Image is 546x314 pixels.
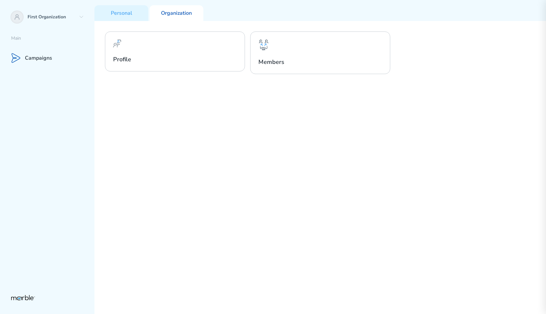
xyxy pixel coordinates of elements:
[111,10,132,17] p: Personal
[258,58,382,66] h2: Members
[28,14,76,20] p: First Organization
[25,55,52,62] p: Campaigns
[11,35,94,42] p: Main
[161,10,192,17] p: Organization
[113,55,237,63] h2: Profile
